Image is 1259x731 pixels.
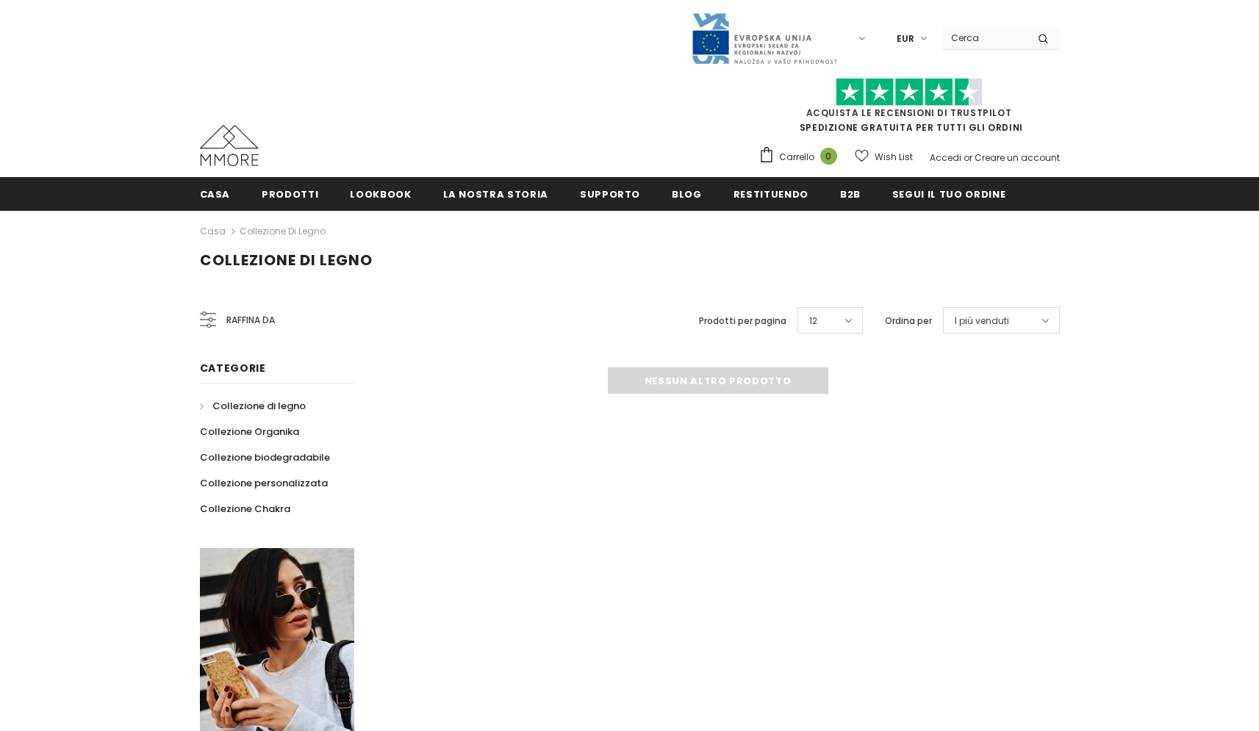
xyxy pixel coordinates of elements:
span: Raffina da [226,312,275,328]
img: Javni Razpis [691,12,838,65]
a: Javni Razpis [691,32,838,44]
a: Casa [200,177,231,210]
a: Casa [200,223,226,240]
a: Collezione Chakra [200,496,290,522]
span: Prodotti [262,187,318,201]
span: supporto [580,187,640,201]
span: SPEDIZIONE GRATUITA PER TUTTI GLI ORDINI [758,84,1060,134]
span: Collezione di legno [200,250,373,270]
span: Casa [200,187,231,201]
span: I più venduti [955,314,1009,328]
span: Collezione Organika [200,425,299,439]
img: Fidati di Pilot Stars [836,78,983,107]
a: B2B [840,177,861,210]
a: Blog [672,177,702,210]
span: Blog [672,187,702,201]
span: Carrello [779,150,814,165]
a: Carrello 0 [758,146,844,168]
span: Categorie [200,361,266,375]
a: La nostra storia [443,177,548,210]
span: Restituendo [733,187,808,201]
a: Segui il tuo ordine [892,177,1005,210]
a: Acquista le recensioni di TrustPilot [806,107,1012,119]
a: Wish List [855,144,913,170]
a: Collezione personalizzata [200,470,328,496]
a: Collezione Organika [200,419,299,444]
a: Creare un account [975,151,1060,164]
span: or [964,151,972,164]
a: Collezione di legno [240,225,326,237]
a: Lookbook [350,177,411,210]
span: Collezione Chakra [200,502,290,516]
img: Casi MMORE [200,125,259,166]
a: Collezione biodegradabile [200,444,330,470]
a: Accedi [930,151,961,164]
span: 12 [809,314,817,328]
span: Collezione personalizzata [200,476,328,490]
span: La nostra storia [443,187,548,201]
a: Prodotti [262,177,318,210]
span: EUR [897,32,914,46]
input: Search Site [942,27,1027,48]
span: Collezione biodegradabile [200,450,330,464]
span: Lookbook [350,187,411,201]
span: B2B [840,187,861,201]
span: Wish List [875,150,913,165]
span: Collezione di legno [212,399,306,413]
label: Ordina per [885,314,932,328]
a: Collezione di legno [200,393,306,419]
span: Segui il tuo ordine [892,187,1005,201]
label: Prodotti per pagina [699,314,786,328]
a: Restituendo [733,177,808,210]
a: supporto [580,177,640,210]
span: 0 [820,148,837,165]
